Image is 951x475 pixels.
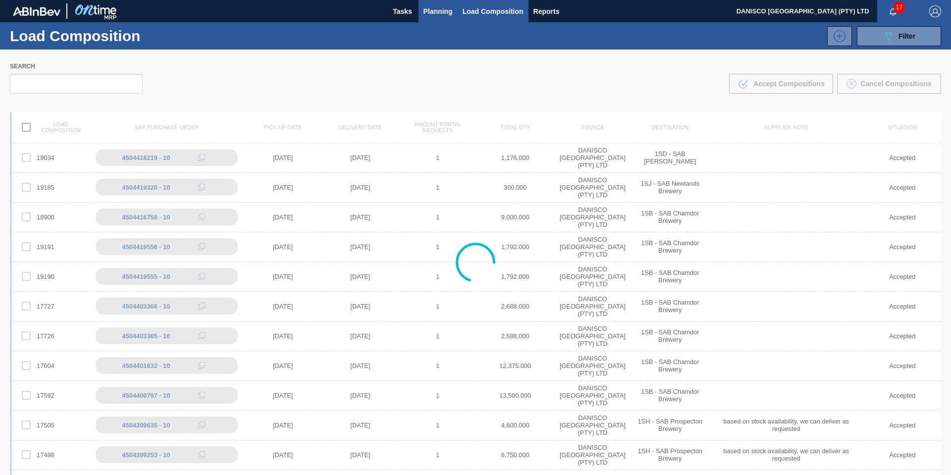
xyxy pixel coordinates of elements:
[423,5,453,17] span: Planning
[929,5,941,17] img: Logout
[392,5,414,17] span: Tasks
[10,30,173,42] h1: Load Composition
[898,32,915,40] span: Filter
[463,5,524,17] span: Load Composition
[13,7,60,16] img: TNhmsLtSVTkK8tSr43FrP2fwEKptu5GPRR3wAAAABJRU5ErkJggg==
[822,26,852,46] div: New Load Composition
[894,2,904,13] span: 17
[877,4,909,18] button: Notifications
[857,26,941,46] button: Filter
[533,5,560,17] span: Reports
